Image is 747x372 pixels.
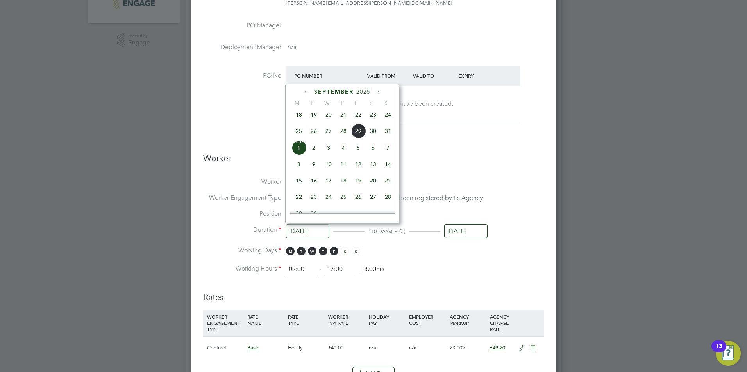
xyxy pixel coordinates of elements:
span: 25 [291,124,306,138]
div: Valid From [365,69,411,83]
input: 17:00 [324,262,354,276]
span: 1 [291,140,306,155]
span: 20 [366,173,381,188]
span: T [304,99,319,106]
span: 24 [321,190,336,204]
h3: Worker [203,153,544,170]
label: Worker [203,178,281,186]
span: 17 [321,173,336,188]
span: T [319,247,327,255]
span: 27 [366,190,381,204]
span: ( + 0 ) [391,228,406,235]
label: PO No [203,72,281,80]
div: Expiry [456,69,502,83]
span: 30 [306,206,321,221]
span: 10 [321,157,336,172]
span: F [330,247,338,255]
span: 29 [351,124,366,138]
span: 110 DAYS [368,228,391,235]
span: 27 [321,124,336,138]
span: 23.00% [450,344,466,351]
span: n/a [409,344,416,351]
span: n/a [288,43,297,51]
input: 08:00 [286,262,316,276]
div: 13 [715,346,722,356]
span: 2025 [356,89,370,95]
span: 15 [291,173,306,188]
span: 5 [351,140,366,155]
div: Contract [205,337,245,359]
span: S [379,99,393,106]
span: S [352,247,360,255]
div: No PO numbers have been created. [294,100,513,108]
span: 12 [351,157,366,172]
div: EMPLOYER COST [407,310,447,330]
span: 21 [381,173,395,188]
span: 6 [366,140,381,155]
span: n/a [369,344,376,351]
span: £49.20 [490,344,505,351]
span: 22 [351,107,366,122]
input: Select one [286,224,329,239]
span: Basic [247,344,259,351]
div: AGENCY CHARGE RATE [488,310,515,336]
span: 19 [306,107,321,122]
span: T [334,99,349,106]
span: 20 [321,107,336,122]
span: 24 [381,107,395,122]
span: 23 [306,190,321,204]
span: 3 [321,140,336,155]
span: 4 [336,140,351,155]
label: Working Hours [203,265,281,273]
label: Worker Engagement Type [203,194,281,202]
label: Duration [203,226,281,234]
span: 19 [351,173,366,188]
span: T [297,247,306,255]
span: M [290,99,304,106]
span: 26 [306,124,321,138]
span: 13 [366,157,381,172]
div: HOLIDAY PAY [367,310,407,330]
span: 11 [336,157,351,172]
span: 22 [291,190,306,204]
span: 28 [381,190,395,204]
span: ‐ [318,265,323,273]
span: 29 [291,206,306,221]
span: 18 [291,107,306,122]
span: 14 [381,157,395,172]
label: Deployment Manager [203,43,281,51]
span: F [349,99,364,106]
div: Hourly [286,337,326,359]
span: Sep [291,140,306,144]
div: AGENCY MARKUP [448,310,488,330]
span: 25 [336,190,351,204]
div: WORKER PAY RATE [326,310,366,330]
span: S [364,99,379,106]
div: £40.00 [326,337,366,359]
div: RATE TYPE [286,310,326,330]
span: 31 [381,124,395,138]
span: 23 [366,107,381,122]
span: 7 [381,140,395,155]
label: Working Days [203,246,281,255]
span: 8.00hrs [360,265,384,273]
span: 26 [351,190,366,204]
div: PO Number [292,69,365,83]
span: 8 [291,157,306,172]
label: Position [203,210,281,218]
input: Select one [444,224,488,239]
span: W [319,99,334,106]
h3: Rates [203,284,544,303]
span: 9 [306,157,321,172]
span: 21 [336,107,351,122]
span: 2 [306,140,321,155]
span: W [308,247,316,255]
label: PO Manager [203,21,281,30]
div: RATE NAME [245,310,286,330]
div: WORKER ENGAGEMENT TYPE [205,310,245,336]
span: 28 [336,124,351,138]
span: 16 [306,173,321,188]
span: M [286,247,295,255]
span: September [314,89,354,95]
button: Open Resource Center, 13 new notifications [716,341,741,366]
